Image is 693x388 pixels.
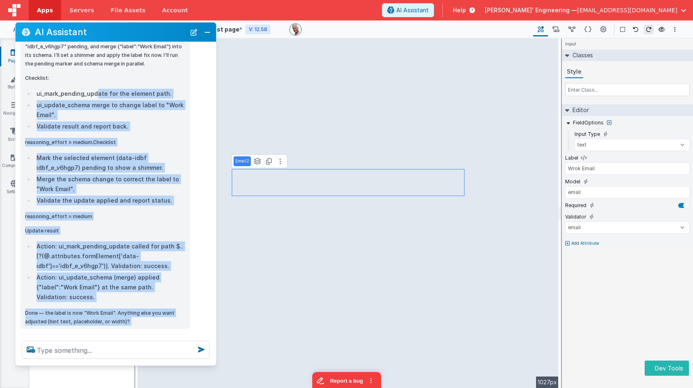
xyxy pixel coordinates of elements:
[565,83,690,96] input: Enter Class...
[34,100,185,120] li: ui_update_schema merge to change label to "Work Email".
[35,27,186,37] h2: AI Assistant
[565,155,578,161] label: Label
[25,226,185,235] p: Update result
[25,212,185,221] p: reasoning_effort = medium
[571,240,599,247] p: Add Attribute
[34,196,185,205] li: Validate the update applied and report status.
[290,24,301,35] img: 11ac31fe5dc3d0eff3fbbbf7b26fa6e1
[34,89,185,99] li: ui_mark_pending_update for the element path.
[191,26,242,33] h4: Mikes test page
[235,158,249,165] p: Email2
[188,26,200,38] button: New Chat
[573,120,604,126] label: FieldOptions
[13,25,28,34] div: Apps
[565,202,586,209] label: Required
[485,6,577,14] span: [PERSON_NAME]' Engineering —
[111,6,146,14] span: File Assets
[37,6,53,14] span: Apps
[453,6,466,14] span: Help
[25,309,185,326] p: Done — the label is now "Work Email". Anything else you want adjusted (hint text, placeholder, or...
[34,153,185,173] li: Mark the selected element (data-idbf idbf_e_v6hgp7) pending to show a shimmer.
[569,104,589,116] h2: Editor
[34,122,185,131] li: Validate result and report back.
[34,273,185,302] li: Action: ui_update_schema (merge) applied {"label":"Work Email"} at the same path. Validation: suc...
[485,6,686,14] button: [PERSON_NAME]' Engineering — [EMAIL_ADDRESS][DOMAIN_NAME]
[25,138,185,147] p: reasoning_effort = medium.Checklist
[536,377,559,388] div: 1027px
[565,214,586,220] label: Validator
[577,6,677,14] span: [EMAIL_ADDRESS][DOMAIN_NAME]
[396,6,429,14] span: AI Assistant
[25,34,185,68] p: Purpose/minimal inputs: mark the element with data-idbf "idbf_e_v6hgp7" pending, and merge {"labe...
[569,50,593,61] h2: Classes
[245,25,270,34] div: V: 12.58
[69,6,94,14] span: Servers
[202,26,213,38] button: Close
[34,241,185,271] li: Action: ui_mark_pending_update called for path $..[?(@.attributes.formElement['data-idbf']=='idbf...
[25,74,185,82] p: Checklist:
[645,361,689,376] button: Dev Tools
[575,131,600,138] label: Input Type
[562,38,579,50] h4: input
[565,240,690,247] button: Add Attribute
[138,38,559,388] div: -->
[382,3,434,17] button: AI Assistant
[670,25,680,34] button: Options
[34,174,185,194] li: Merge the schema change to correct the label to "Work Email".
[565,66,583,78] button: Style
[565,178,580,185] label: Model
